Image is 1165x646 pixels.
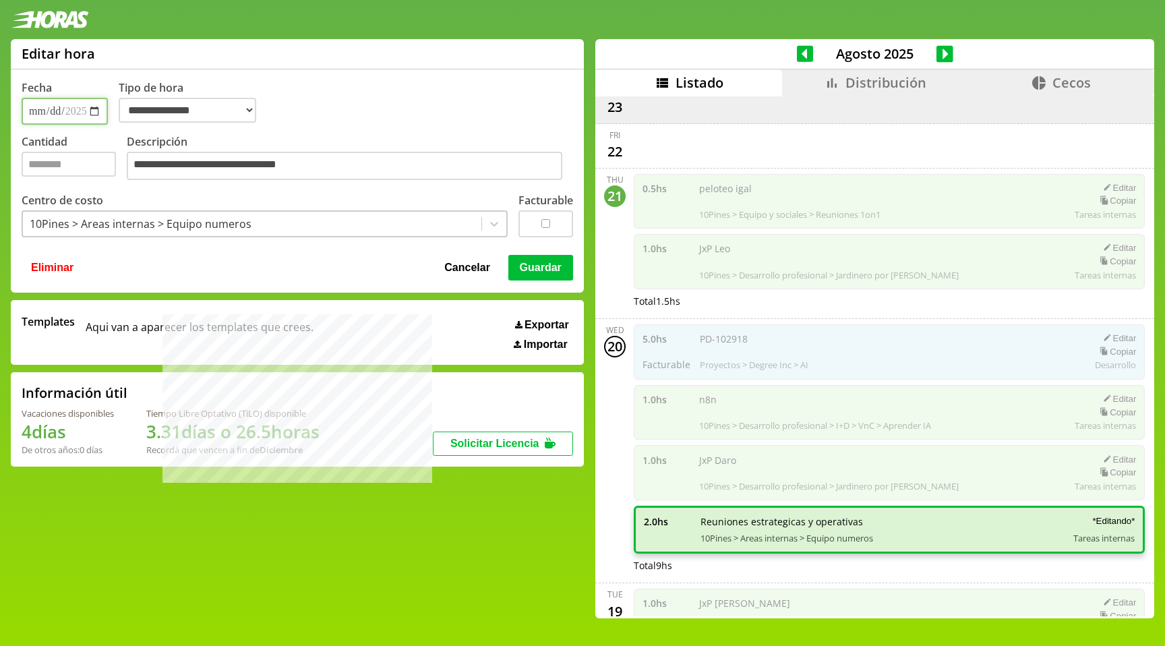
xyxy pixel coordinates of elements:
div: Total 1.5 hs [634,295,1145,307]
span: Distribución [845,74,926,92]
div: 20 [604,336,626,357]
textarea: Descripción [127,152,562,180]
span: Templates [22,314,75,329]
button: Guardar [508,255,573,281]
button: Solicitar Licencia [433,432,573,456]
button: Cancelar [440,255,494,281]
label: Facturable [518,193,573,208]
label: Descripción [127,134,573,183]
span: Aqui van a aparecer los templates que crees. [86,314,313,351]
div: 21 [604,185,626,207]
label: Cantidad [22,134,127,183]
label: Fecha [22,80,52,95]
div: 23 [604,96,626,118]
span: Importar [524,339,568,351]
div: Total 9 hs [634,559,1145,572]
button: Exportar [511,318,573,332]
h2: Información útil [22,384,127,402]
div: Recordá que vencen a fin de [146,444,320,456]
select: Tipo de hora [119,98,256,123]
b: Diciembre [260,444,303,456]
div: Thu [607,174,624,185]
span: Exportar [525,319,569,331]
span: Solicitar Licencia [450,438,539,449]
div: Tiempo Libre Optativo (TiLO) disponible [146,407,320,419]
input: Cantidad [22,152,116,177]
h1: 3.31 días o 26.5 horas [146,419,320,444]
span: Cecos [1052,74,1091,92]
div: scrollable content [595,96,1154,617]
div: 19 [604,600,626,622]
span: Listado [676,74,723,92]
div: 22 [604,141,626,163]
div: Vacaciones disponibles [22,407,114,419]
div: Wed [606,324,624,336]
img: logotipo [11,11,89,28]
h1: 4 días [22,419,114,444]
h1: Editar hora [22,45,95,63]
div: Tue [607,589,623,600]
div: De otros años: 0 días [22,444,114,456]
span: Agosto 2025 [813,45,936,63]
label: Tipo de hora [119,80,267,125]
div: Fri [609,129,620,141]
button: Eliminar [27,255,78,281]
label: Centro de costo [22,193,103,208]
div: 10Pines > Areas internas > Equipo numeros [30,216,251,231]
